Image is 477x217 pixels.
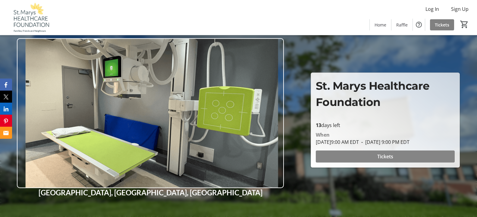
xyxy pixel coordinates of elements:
[446,4,473,14] button: Sign Up
[316,79,430,109] span: St. Marys Healthcare Foundation
[359,139,410,145] span: [DATE] 9:00 PM EDT
[4,2,57,33] img: St. Marys Healthcare Foundation's Logo
[430,19,454,30] a: Tickets
[391,19,413,30] a: Raffle
[370,19,391,30] a: Home
[316,139,359,145] span: [DATE] 9:00 AM EDT
[316,131,330,138] div: When
[316,150,455,163] button: Tickets
[316,122,455,129] p: days left
[17,38,284,188] img: Campaign CTA Media Photo
[425,5,439,13] span: Log In
[413,19,425,31] button: Help
[316,122,321,129] span: 13
[359,139,365,145] span: -
[459,19,470,30] button: Cart
[435,22,449,28] span: Tickets
[421,4,444,14] button: Log In
[377,153,393,160] span: Tickets
[39,188,262,197] strong: [GEOGRAPHIC_DATA], [GEOGRAPHIC_DATA], [GEOGRAPHIC_DATA]
[396,22,408,28] span: Raffle
[375,22,386,28] span: Home
[451,5,469,13] span: Sign Up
